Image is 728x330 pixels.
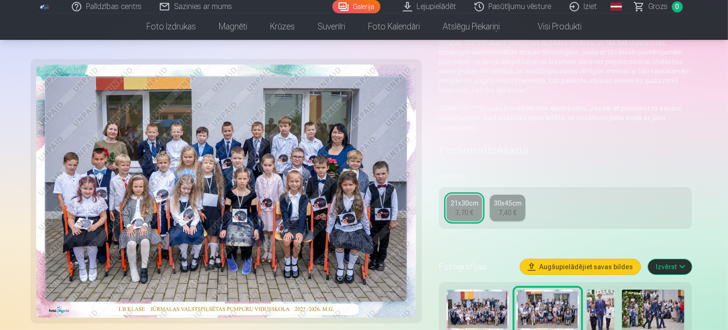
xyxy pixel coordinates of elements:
[494,198,522,208] div: 30x45cm
[498,208,516,217] div: 7,40 €
[450,198,478,208] div: 21x30cm
[649,1,668,12] span: Grozs
[490,195,525,221] a: 30x45cm7,40 €
[439,170,692,183] h5: Izmērs
[439,19,692,95] p: Iemūžiniet īpašus mirkļus ar ģimeni, klasi vai kolēģiem uz profesionālas kvalitātes Fuji Film Cry...
[447,195,482,221] a: 21x30cm3,70 €
[439,104,681,131] strong: Grupas fotoattēls tiek apstrādāts. Jūs varat pievienot to savam pasūtījumam. Kad bilde tiks apstr...
[439,143,692,159] h4: Personalizēšana
[648,259,692,274] button: Izvērst
[431,13,511,40] a: Atslēgu piekariņi
[259,13,306,40] a: Krūzes
[357,13,431,40] a: Foto kalendāri
[207,13,259,40] a: Magnēti
[511,13,593,40] a: Visi produkti
[439,260,513,273] h5: Fotogrāfijas
[40,4,50,9] img: /fa3
[520,259,641,274] button: Augšupielādējiet savas bildes
[455,208,473,217] div: 3,70 €
[672,1,683,12] span: 0
[439,104,476,112] em: UZMANĪBU !
[306,13,357,40] a: Suvenīri
[135,13,207,40] a: Foto izdrukas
